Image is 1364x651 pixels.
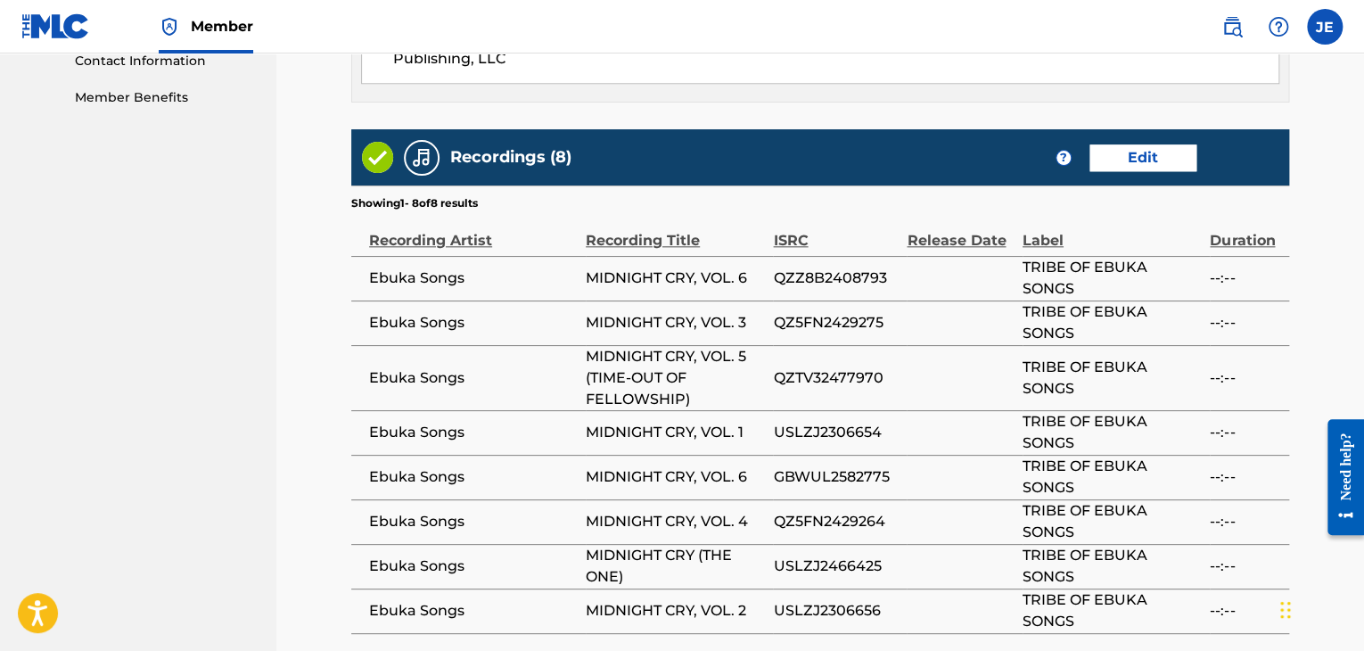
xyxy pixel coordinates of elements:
[369,422,577,443] span: Ebuka Songs
[1314,406,1364,549] iframe: Resource Center
[1210,556,1280,577] span: --:--
[450,147,571,168] h5: Recordings (8)
[1280,583,1291,637] div: Drag
[369,367,577,389] span: Ebuka Songs
[369,556,577,577] span: Ebuka Songs
[1210,367,1280,389] span: --:--
[773,268,898,289] span: QZZ8B2408793
[1023,456,1201,499] span: TRIBE OF EBUKA SONGS
[1221,16,1243,37] img: search
[159,16,180,37] img: Top Rightsholder
[1089,144,1196,171] a: Edit
[1210,600,1280,622] span: --:--
[1214,9,1250,45] a: Public Search
[1210,466,1280,488] span: --:--
[1023,545,1201,588] span: TRIBE OF EBUKA SONGS
[1023,589,1201,632] span: TRIBE OF EBUKA SONGS
[586,600,764,622] span: MIDNIGHT CRY, VOL. 2
[773,466,898,488] span: GBWUL2582775
[351,195,478,211] p: Showing 1 - 8 of 8 results
[1307,9,1343,45] div: User Menu
[1210,268,1280,289] span: --:--
[586,346,764,410] span: MIDNIGHT CRY, VOL. 5 (TIME-OUT OF FELLOWSHIP)
[586,211,764,251] div: Recording Title
[369,211,577,251] div: Recording Artist
[369,511,577,532] span: Ebuka Songs
[1210,422,1280,443] span: --:--
[1023,211,1201,251] div: Label
[191,16,253,37] span: Member
[773,211,898,251] div: ISRC
[1261,9,1296,45] div: Help
[1023,411,1201,454] span: TRIBE OF EBUKA SONGS
[1023,500,1201,543] span: TRIBE OF EBUKA SONGS
[1056,151,1071,165] span: ?
[773,422,898,443] span: USLZJ2306654
[75,88,255,107] a: Member Benefits
[1023,301,1201,344] span: TRIBE OF EBUKA SONGS
[21,13,90,39] img: MLC Logo
[586,312,764,334] span: MIDNIGHT CRY, VOL. 3
[773,312,898,334] span: QZ5FN2429275
[1275,565,1364,651] iframe: Chat Widget
[362,142,393,173] img: Valid
[369,600,577,622] span: Ebuka Songs
[369,312,577,334] span: Ebuka Songs
[586,268,764,289] span: MIDNIGHT CRY, VOL. 6
[411,147,432,169] img: Recordings
[586,466,764,488] span: MIDNIGHT CRY, VOL. 6
[75,52,255,70] a: Contact Information
[1023,257,1201,300] span: TRIBE OF EBUKA SONGS
[586,511,764,532] span: MIDNIGHT CRY, VOL. 4
[773,367,898,389] span: QZTV32477970
[1210,211,1280,251] div: Duration
[1210,511,1280,532] span: --:--
[907,211,1014,251] div: Release Date
[1268,16,1289,37] img: help
[773,600,898,622] span: USLZJ2306656
[586,422,764,443] span: MIDNIGHT CRY, VOL. 1
[773,511,898,532] span: QZ5FN2429264
[369,268,577,289] span: Ebuka Songs
[1210,312,1280,334] span: --:--
[586,545,764,588] span: MIDNIGHT CRY (THE ONE)
[773,556,898,577] span: USLZJ2466425
[369,466,577,488] span: Ebuka Songs
[1023,357,1201,400] span: TRIBE OF EBUKA SONGS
